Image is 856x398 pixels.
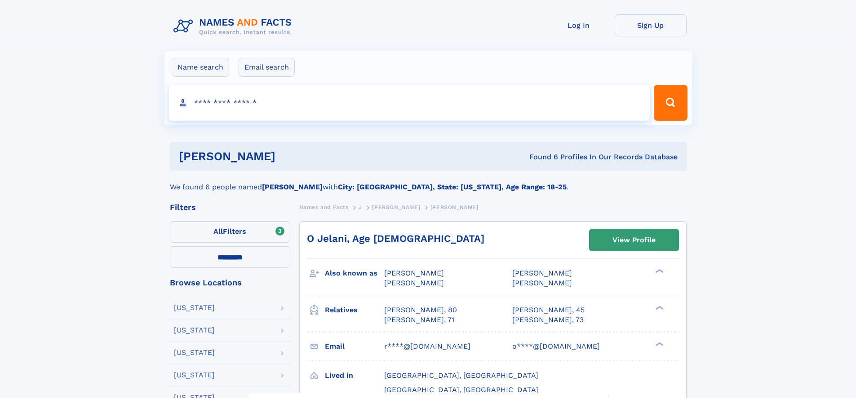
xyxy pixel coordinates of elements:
div: [US_STATE] [174,372,215,379]
span: [PERSON_NAME] [512,269,572,277]
input: search input [169,85,650,121]
label: Email search [239,58,295,77]
a: J [359,201,362,213]
a: Sign Up [615,14,687,36]
h3: Email [325,339,384,354]
div: ❯ [653,305,664,311]
b: City: [GEOGRAPHIC_DATA], State: [US_STATE], Age Range: 18-25 [338,183,567,191]
div: [US_STATE] [174,349,215,356]
label: Filters [170,221,290,243]
a: [PERSON_NAME] [372,201,420,213]
b: [PERSON_NAME] [262,183,323,191]
div: We found 6 people named with . [170,171,687,192]
button: Search Button [654,85,687,121]
a: [PERSON_NAME], 45 [512,305,585,315]
a: View Profile [590,229,679,251]
h3: Relatives [325,302,384,318]
label: Name search [172,58,229,77]
a: Names and Facts [299,201,349,213]
span: [PERSON_NAME] [512,279,572,287]
span: [PERSON_NAME] [430,204,479,210]
span: [PERSON_NAME] [384,279,444,287]
span: [PERSON_NAME] [384,269,444,277]
div: ❯ [653,341,664,347]
a: [PERSON_NAME], 73 [512,315,584,325]
h1: [PERSON_NAME] [179,151,403,162]
span: [GEOGRAPHIC_DATA], [GEOGRAPHIC_DATA] [384,371,538,380]
div: ❯ [653,268,664,274]
div: View Profile [612,230,656,250]
a: O Jelani, Age [DEMOGRAPHIC_DATA] [307,233,484,244]
span: J [359,204,362,210]
div: Browse Locations [170,279,290,287]
h3: Also known as [325,266,384,281]
div: Filters [170,203,290,211]
a: [PERSON_NAME], 71 [384,315,454,325]
img: Logo Names and Facts [170,14,299,39]
a: [PERSON_NAME], 80 [384,305,457,315]
div: [US_STATE] [174,304,215,311]
span: [PERSON_NAME] [372,204,420,210]
div: Found 6 Profiles In Our Records Database [402,152,678,162]
h3: Lived in [325,368,384,383]
div: [US_STATE] [174,327,215,334]
a: Log In [543,14,615,36]
span: All [213,227,223,236]
span: [GEOGRAPHIC_DATA], [GEOGRAPHIC_DATA] [384,385,538,394]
